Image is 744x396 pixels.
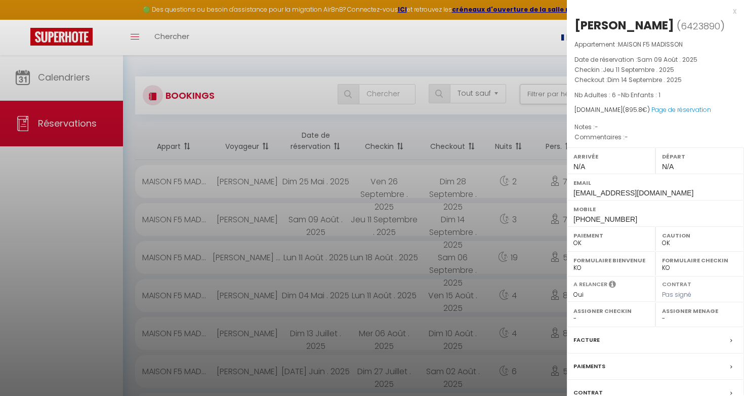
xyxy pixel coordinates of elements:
div: x [567,5,736,17]
span: Dim 14 Septembre . 2025 [607,75,682,84]
span: - [595,123,598,131]
p: Checkout : [574,75,736,85]
p: Date de réservation : [574,55,736,65]
span: N/A [573,163,585,171]
span: 895.8 [625,105,642,114]
label: Assigner Checkin [573,306,649,316]
label: A relancer [573,280,607,289]
label: Caution [662,230,737,241]
span: ( €) [623,105,650,114]
label: Assigner Menage [662,306,737,316]
p: Appartement : [574,39,736,50]
i: Sélectionner OUI si vous souhaiter envoyer les séquences de messages post-checkout [609,280,616,291]
label: Email [573,178,737,188]
label: Contrat [662,280,691,287]
label: Formulaire Bienvenue [573,255,649,265]
span: N/A [662,163,674,171]
span: Nb Adultes : 6 - [574,91,660,99]
div: [DOMAIN_NAME] [574,105,736,115]
span: - [625,133,628,141]
span: 6423890 [681,20,720,32]
button: Ouvrir le widget de chat LiveChat [8,4,38,34]
span: Sam 09 Août . 2025 [637,55,697,64]
span: Nb Enfants : 1 [621,91,660,99]
span: [EMAIL_ADDRESS][DOMAIN_NAME] [573,189,693,197]
span: [PHONE_NUMBER] [573,215,637,223]
label: Facture [573,335,600,345]
label: Arrivée [573,151,649,162]
span: MAISON F5 MADISSON [618,40,683,49]
label: Paiement [573,230,649,241]
label: Mobile [573,204,737,214]
a: Page de réservation [651,105,711,114]
div: [PERSON_NAME] [574,17,674,33]
p: Notes : [574,122,736,132]
p: Checkin : [574,65,736,75]
label: Formulaire Checkin [662,255,737,265]
p: Commentaires : [574,132,736,142]
span: Jeu 11 Septembre . 2025 [603,65,674,74]
span: Pas signé [662,290,691,299]
span: ( ) [677,19,725,33]
label: Départ [662,151,737,162]
label: Paiements [573,361,605,372]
